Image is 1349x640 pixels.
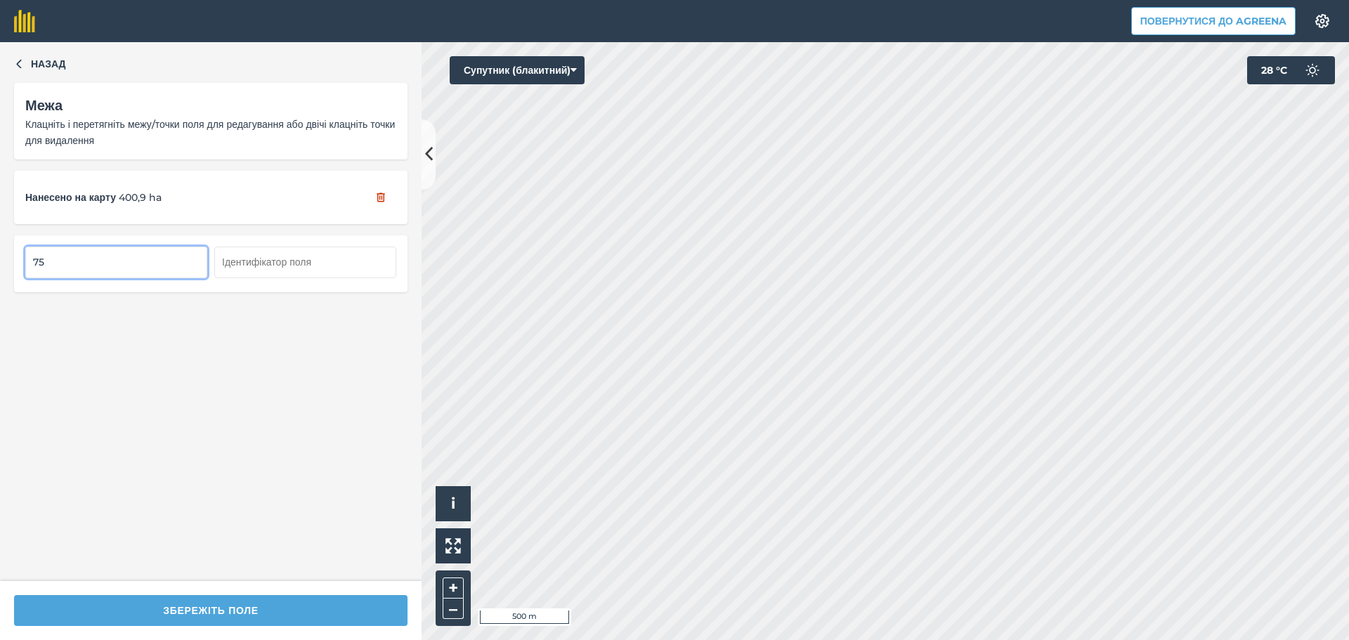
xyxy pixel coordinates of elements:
[25,94,396,117] div: Межа
[25,247,207,277] input: Назва поля
[1247,56,1335,84] button: 28 °C
[445,538,461,554] img: Four arrows, one pointing top left, one top right, one bottom right and the last bottom left
[25,190,116,205] span: Нанесено на карту
[1261,56,1287,84] span: 28 ° C
[14,10,35,32] img: fieldmargin Логотип
[451,495,455,512] span: i
[1131,7,1296,35] button: Повернутися до Agreena
[14,56,66,72] button: Назад
[119,190,162,205] span: 400,9 ha
[436,486,471,521] button: i
[14,595,408,626] button: ЗБЕРЕЖІТЬ ПОЛЕ
[31,56,66,72] span: Назад
[1298,56,1327,84] img: svg+xml;base64,PD94bWwgdmVyc2lvbj0iMS4wIiBlbmNvZGluZz0idXRmLTgiPz4KPCEtLSBHZW5lcmF0b3I6IEFkb2JlIE...
[450,56,585,84] button: Супутник (блакитний)
[25,118,395,146] span: Клацніть і перетягніть межу/точки поля для редагування або двічі клацніть точки для видалення
[214,247,396,277] input: Ідентифікатор поля
[443,599,464,619] button: –
[443,577,464,599] button: +
[1314,14,1331,28] img: A cog icon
